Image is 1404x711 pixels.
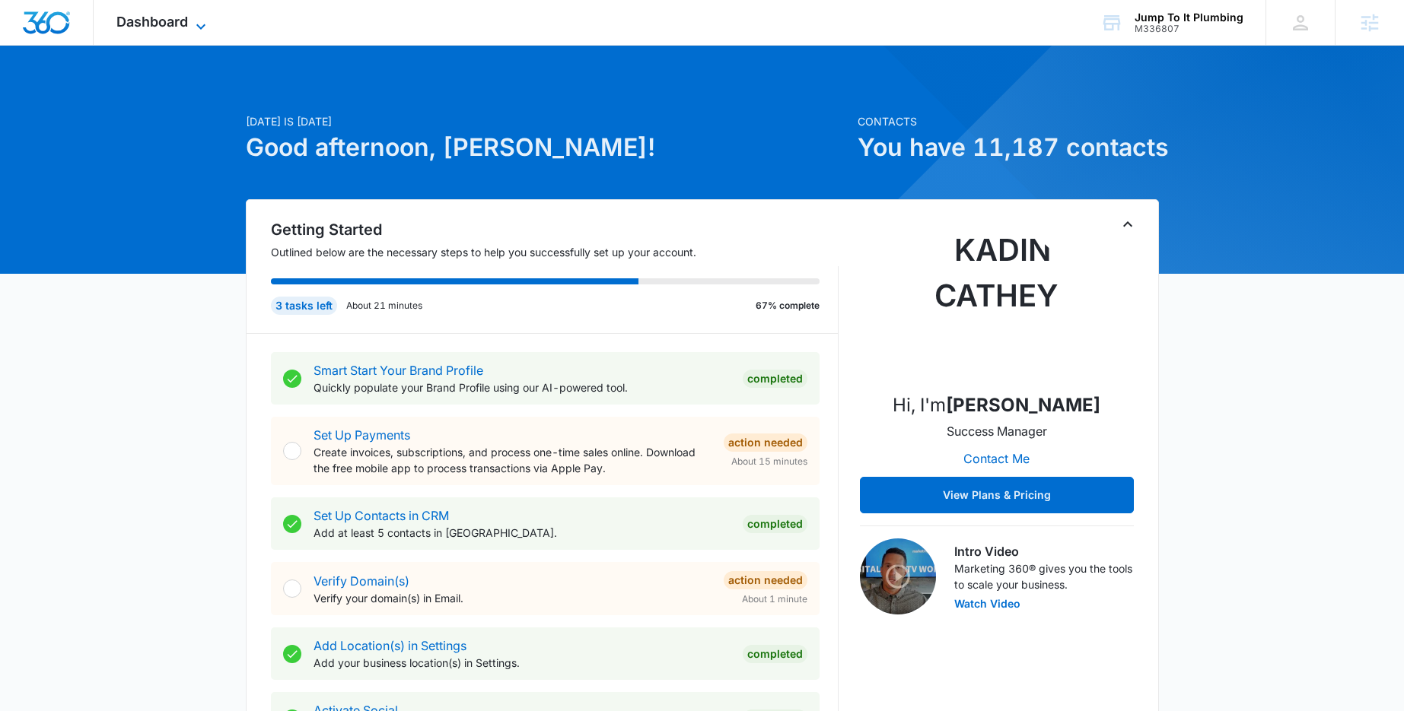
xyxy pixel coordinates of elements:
a: Set Up Payments [314,427,410,443]
div: account id [1135,24,1243,34]
p: Outlined below are the necessary steps to help you successfully set up your account. [271,244,839,260]
button: Watch Video [954,598,1020,609]
div: Action Needed [724,571,807,589]
a: Verify Domain(s) [314,573,409,589]
p: Verify your domain(s) in Email. [314,590,712,606]
span: Dashboard [116,14,188,30]
p: About 21 minutes [346,299,422,313]
h1: You have 11,187 contacts [858,129,1159,166]
div: 3 tasks left [271,297,337,315]
img: Kadin Cathey [921,227,1073,379]
img: logo_orange.svg [24,24,37,37]
h3: Intro Video [954,542,1134,560]
p: Hi, I'm [893,392,1100,419]
p: Add your business location(s) in Settings. [314,655,731,671]
div: Completed [743,515,807,533]
img: Intro Video [860,538,936,614]
div: Completed [743,370,807,388]
div: Keywords by Traffic [168,90,256,100]
p: Success Manager [947,422,1047,440]
h1: Good afternoon, [PERSON_NAME]! [246,129,848,166]
img: tab_keywords_by_traffic_grey.svg [151,88,164,100]
button: Contact Me [948,440,1045,477]
button: Toggle Collapse [1119,215,1137,233]
img: tab_domain_overview_orange.svg [41,88,53,100]
div: Domain Overview [58,90,136,100]
div: Domain: [DOMAIN_NAME] [40,40,167,52]
div: Action Needed [724,433,807,452]
p: Contacts [858,113,1159,129]
p: [DATE] is [DATE] [246,113,848,129]
div: account name [1135,11,1243,24]
span: About 15 minutes [731,455,807,468]
p: Quickly populate your Brand Profile using our AI-powered tool. [314,379,731,395]
p: Add at least 5 contacts in [GEOGRAPHIC_DATA]. [314,525,731,541]
h2: Getting Started [271,218,839,241]
p: Marketing 360® gives you the tools to scale your business. [954,560,1134,592]
div: v 4.0.25 [43,24,75,37]
p: Create invoices, subscriptions, and process one-time sales online. Download the free mobile app t... [314,444,712,476]
a: Set Up Contacts in CRM [314,508,449,523]
button: View Plans & Pricing [860,477,1134,513]
img: website_grey.svg [24,40,37,52]
a: Smart Start Your Brand Profile [314,363,483,378]
div: Completed [743,645,807,663]
strong: [PERSON_NAME] [946,394,1100,416]
span: About 1 minute [742,592,807,606]
a: Add Location(s) in Settings [314,638,466,653]
p: 67% complete [756,299,820,313]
